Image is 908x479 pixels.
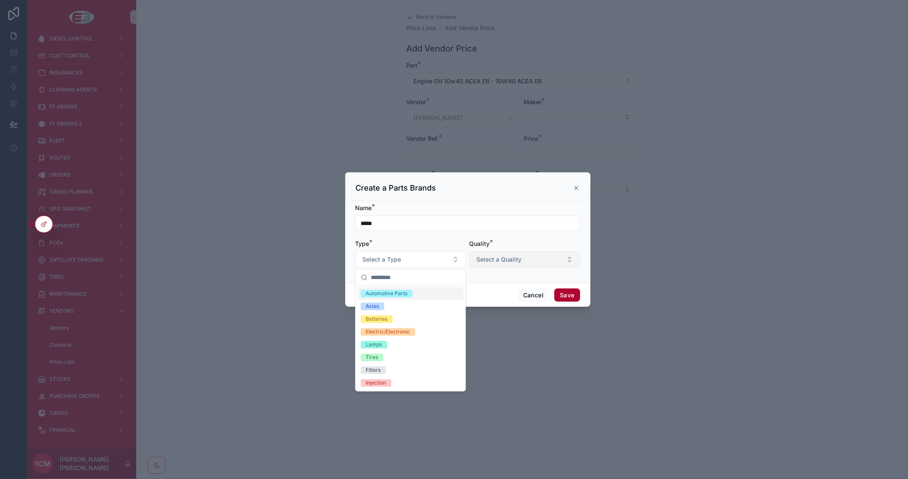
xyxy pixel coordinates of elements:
[363,255,401,264] span: Select a Type
[518,288,549,302] button: Cancel
[366,315,387,323] div: Batteries
[366,341,382,348] div: Lamps
[470,240,490,247] span: Quality
[366,354,378,361] div: Tires
[355,240,370,247] span: Type
[477,255,522,264] span: Select a Quality
[554,288,580,302] button: Save
[366,290,407,297] div: Automotive Parts
[470,251,580,268] button: Select Button
[366,379,386,387] div: Injection
[355,285,465,391] div: Suggestions
[356,183,436,193] h3: Create a Parts Brands
[366,366,381,374] div: Filters
[355,251,466,268] button: Select Button
[366,302,379,310] div: Axles
[355,204,372,211] span: Name
[366,328,410,336] div: Electric/Electronic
